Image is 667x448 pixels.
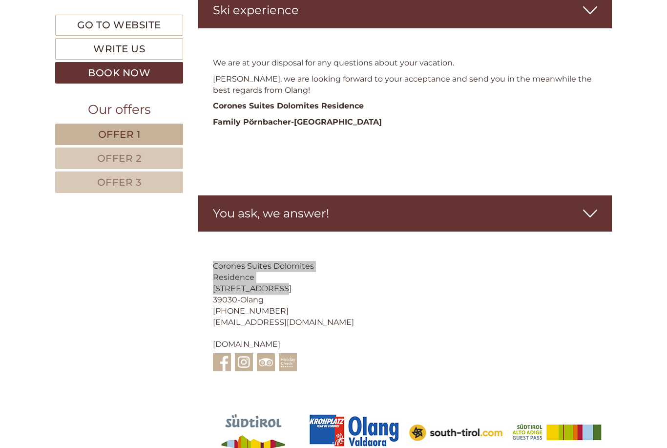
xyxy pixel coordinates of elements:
[213,133,241,161] img: image
[55,101,183,119] div: Our offers
[97,176,142,188] span: Offer 3
[213,340,280,349] a: [DOMAIN_NAME]
[198,246,371,389] div: -
[213,261,314,282] span: Corones Suites Dolomites Residence
[213,295,237,304] span: 39030
[240,295,264,304] span: Olang
[198,195,612,232] div: You ask, we answer!
[213,306,289,316] a: [PHONE_NUMBER]
[213,101,364,110] strong: Corones Suites Dolomites Residence
[213,58,598,69] p: We are at your disposal for any questions about your vacation.
[55,62,183,84] a: Book now
[213,74,598,96] p: [PERSON_NAME], we are looking forward to your acceptance and send you in the meanwhile the best r...
[97,152,142,164] span: Offer 2
[213,318,354,327] a: [EMAIL_ADDRESS][DOMAIN_NAME]
[55,15,183,36] a: Go to website
[98,128,141,140] span: Offer 1
[213,284,292,293] span: [STREET_ADDRESS]
[55,38,183,60] a: Write us
[213,117,382,127] strong: Family Pörnbacher-[GEOGRAPHIC_DATA]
